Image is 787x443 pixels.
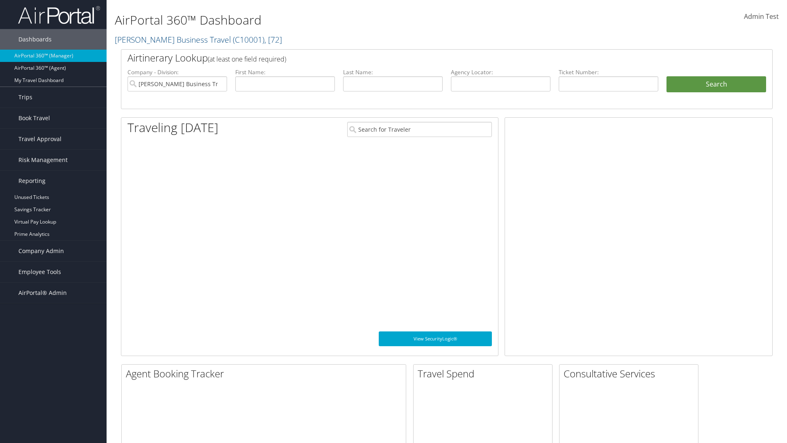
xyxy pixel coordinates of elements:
h1: Traveling [DATE] [127,119,218,136]
img: airportal-logo.png [18,5,100,25]
span: (at least one field required) [208,55,286,64]
h2: Airtinerary Lookup [127,51,712,65]
label: Last Name: [343,68,443,76]
span: Admin Test [744,12,779,21]
a: [PERSON_NAME] Business Travel [115,34,282,45]
span: ( C10001 ) [233,34,264,45]
span: Risk Management [18,150,68,170]
label: First Name: [235,68,335,76]
span: Reporting [18,171,45,191]
h1: AirPortal 360™ Dashboard [115,11,557,29]
span: Trips [18,87,32,107]
span: Dashboards [18,29,52,50]
span: Company Admin [18,241,64,261]
a: Admin Test [744,4,779,30]
input: Search for Traveler [347,122,492,137]
button: Search [666,76,766,93]
label: Ticket Number: [559,68,658,76]
h2: Agent Booking Tracker [126,367,406,381]
label: Company - Division: [127,68,227,76]
span: AirPortal® Admin [18,283,67,303]
a: View SecurityLogic® [379,331,492,346]
label: Agency Locator: [451,68,550,76]
span: Book Travel [18,108,50,128]
span: Employee Tools [18,262,61,282]
span: , [ 72 ] [264,34,282,45]
h2: Consultative Services [564,367,698,381]
span: Travel Approval [18,129,61,149]
h2: Travel Spend [418,367,552,381]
